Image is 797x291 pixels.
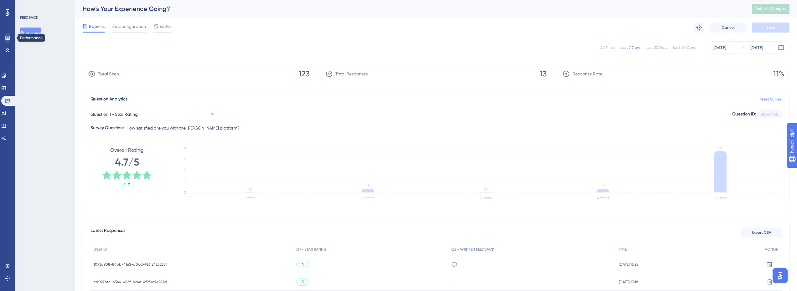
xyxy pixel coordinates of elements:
[127,124,240,132] span: How satisfied are you with the [PERSON_NAME] platform?
[94,262,167,267] span: 1093a908-84bb-41e5-a0cd-786f2425235f
[110,146,143,154] span: Overall Rating
[296,247,326,252] span: Q1 - STAR RATING
[246,196,256,200] text: 1 Star
[302,279,304,284] span: 5
[771,266,789,285] iframe: UserGuiding AI Assistant Launcher
[619,247,627,252] span: TIME
[451,279,613,285] div: -
[115,155,139,169] span: 4.7/5
[713,44,726,51] div: [DATE]
[597,196,609,200] text: 4 Stars
[20,28,41,39] button: Surveys
[761,112,779,117] div: 6b334f79...
[756,6,786,11] span: Publish Changes
[572,70,603,78] span: Response Rate
[184,156,186,161] tspan: 9
[302,262,304,267] span: 4
[719,145,722,151] tspan: 11
[752,230,771,235] span: Export CSV
[540,69,547,79] span: 13
[335,70,368,78] span: Total Responses
[91,227,125,238] span: Latest Responses
[619,279,638,284] span: [DATE] 15:18
[299,69,310,79] span: 123
[362,196,374,200] text: 2 Stars
[732,110,756,118] div: Question ID:
[15,2,39,9] span: Need Help?
[722,25,735,30] span: Cancel
[367,182,369,188] tspan: 1
[759,97,782,102] a: Reset Survey
[160,23,171,30] span: Editor
[249,186,252,192] tspan: 0
[673,45,696,50] div: Last 90 Days
[602,182,604,188] tspan: 1
[750,44,763,51] div: [DATE]
[600,45,615,50] div: All Times
[451,247,494,252] span: Q2 - WRITTEN FEEDBACK
[184,179,186,183] tspan: 3
[752,4,789,14] button: Publish Changes
[715,196,727,200] text: 5 Stars
[83,4,736,13] div: How’s Your Experience Going?
[91,95,127,103] span: Question Analytics
[773,69,784,79] span: 11%
[709,23,747,33] button: Cancel
[184,190,186,195] tspan: 0
[123,182,126,187] span: 4
[20,15,38,20] div: FEEDBACK
[752,23,789,33] button: Save
[619,262,639,267] span: [DATE] 16:28
[184,168,186,172] tspan: 6
[645,45,668,50] div: Last 30 Days
[91,108,216,120] button: Question 1 - Star Rating
[620,45,640,50] div: Last 7 Days
[741,227,782,237] button: Export CSV
[94,279,167,284] span: cd027bfc-b344-486f-b24e-4f9f0c9e284d
[118,23,146,30] span: Configuration
[480,196,492,200] text: 3 Stars
[765,247,779,252] span: ACTION
[766,25,775,30] span: Save
[91,110,138,118] span: Question 1 - Star Rating
[91,124,124,132] div: Survey Question:
[98,70,119,78] span: Total Seen
[183,145,186,150] tspan: 12
[94,247,107,252] span: USER ID
[89,23,105,30] span: Reports
[484,186,487,192] tspan: 0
